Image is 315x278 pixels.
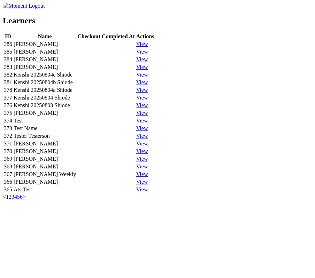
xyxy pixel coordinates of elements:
[3,33,13,40] th: ID
[136,49,148,55] a: View
[14,148,76,154] div: [PERSON_NAME]
[11,194,14,200] a: 3
[14,64,76,70] div: [PERSON_NAME]
[4,79,12,86] div: 381
[4,141,12,147] div: 371
[3,194,312,200] nav: Pages
[9,194,11,200] a: 2
[136,179,148,185] a: View
[13,33,76,40] th: Name
[4,49,12,55] div: 385
[4,118,12,124] div: 374
[14,102,76,109] div: Kenshi 20250803 Shiode
[14,171,76,177] div: [PERSON_NAME] Weekly
[4,148,12,154] div: 370
[136,164,148,169] a: View
[14,110,76,116] div: [PERSON_NAME]
[3,194,6,200] a: Previous
[136,141,148,146] a: View
[14,41,76,47] div: [PERSON_NAME]
[4,64,12,70] div: 383
[4,102,12,109] div: 376
[136,79,148,85] a: View
[4,125,12,132] div: 373
[14,95,76,101] div: Kenshi 20250804 Shiode
[4,110,12,116] div: 375
[4,186,12,193] div: 365
[136,102,148,108] a: View
[136,125,148,131] a: View
[6,194,9,200] a: 1
[29,3,45,9] a: Logout
[3,16,312,25] h2: Learners
[136,33,155,40] th: Actions
[4,156,12,162] div: 369
[136,133,148,139] a: View
[136,171,148,177] a: View
[14,125,76,132] div: Test Name
[4,179,12,185] div: 366
[136,118,148,124] a: View
[14,141,76,147] div: [PERSON_NAME]
[3,3,27,9] img: Moment
[4,95,12,101] div: 377
[23,194,26,200] a: Next
[136,87,148,93] a: View
[136,72,148,78] a: View
[4,171,12,177] div: 367
[4,133,12,139] div: 372
[14,79,76,86] div: Kenshi 20250804b Shiode
[14,87,76,93] div: Kenshi 20250804a Shiode
[136,156,148,162] a: View
[136,110,148,116] a: View
[4,41,12,47] div: 386
[4,87,12,93] div: 378
[14,156,76,162] div: [PERSON_NAME]
[136,186,148,192] a: View
[14,72,76,78] div: Kenshi 20250804c Shiode
[136,64,148,70] a: View
[4,72,12,78] div: 382
[4,164,12,170] div: 368
[14,179,76,185] div: [PERSON_NAME]
[17,194,20,200] a: 5
[4,56,12,63] div: 384
[136,41,148,47] a: View
[136,148,148,154] a: View
[14,194,17,200] a: 4
[14,118,76,124] div: Test
[77,33,135,40] th: Checkout Completed At
[14,49,76,55] div: [PERSON_NAME]
[136,56,148,62] a: View
[136,95,148,101] a: View
[14,56,76,63] div: [PERSON_NAME]
[14,164,76,170] div: [PERSON_NAME]
[14,133,76,139] div: Tester Testerson
[14,186,76,193] div: Ats Test
[20,194,23,200] a: 6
